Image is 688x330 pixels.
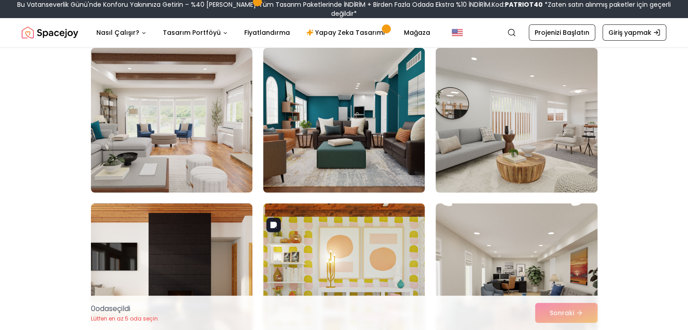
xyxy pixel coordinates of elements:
img: Oda oda-1 [91,48,252,193]
font: seçildi [109,303,130,314]
font: Lütfen en az 5 oda seçin [91,315,158,322]
a: Mağaza [397,24,437,42]
img: Amerika Birleşik Devletleri [452,27,463,38]
a: Fiyatlandırma [237,24,297,42]
img: Oda oda-2 [259,44,429,196]
font: Nasıl Çalışır? [96,28,139,37]
a: Yapay Zeka Tasarımı [299,24,395,42]
font: Mağaza [404,28,430,37]
nav: Ana [89,24,437,42]
font: Tasarım Portföyü [163,28,221,37]
font: oda [95,303,109,314]
a: Projenizi Başlatın [529,24,595,41]
font: Yapay Zeka Tasarımı [315,28,385,37]
button: Nasıl Çalışır? [89,24,154,42]
font: 0 [91,303,95,314]
button: Tasarım Portföyü [156,24,235,42]
font: Giriş yapmak [608,28,651,37]
font: Fiyatlandırma [244,28,290,37]
a: Giriş yapmak [603,24,666,41]
a: Uzay sevinci [22,24,78,42]
img: Oda oda-3 [436,48,597,193]
font: Projenizi Başlatın [535,28,589,37]
nav: Küresel [22,18,666,47]
img: Spacejoy Logo [22,24,78,42]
